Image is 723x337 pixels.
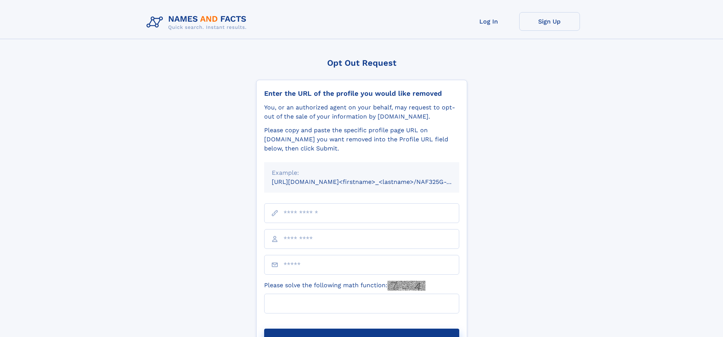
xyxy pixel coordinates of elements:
[272,178,474,185] small: [URL][DOMAIN_NAME]<firstname>_<lastname>/NAF325G-xxxxxxxx
[143,12,253,33] img: Logo Names and Facts
[264,103,459,121] div: You, or an authorized agent on your behalf, may request to opt-out of the sale of your informatio...
[264,89,459,98] div: Enter the URL of the profile you would like removed
[519,12,580,31] a: Sign Up
[264,126,459,153] div: Please copy and paste the specific profile page URL on [DOMAIN_NAME] you want removed into the Pr...
[458,12,519,31] a: Log In
[272,168,452,177] div: Example:
[264,281,425,291] label: Please solve the following math function:
[256,58,467,68] div: Opt Out Request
